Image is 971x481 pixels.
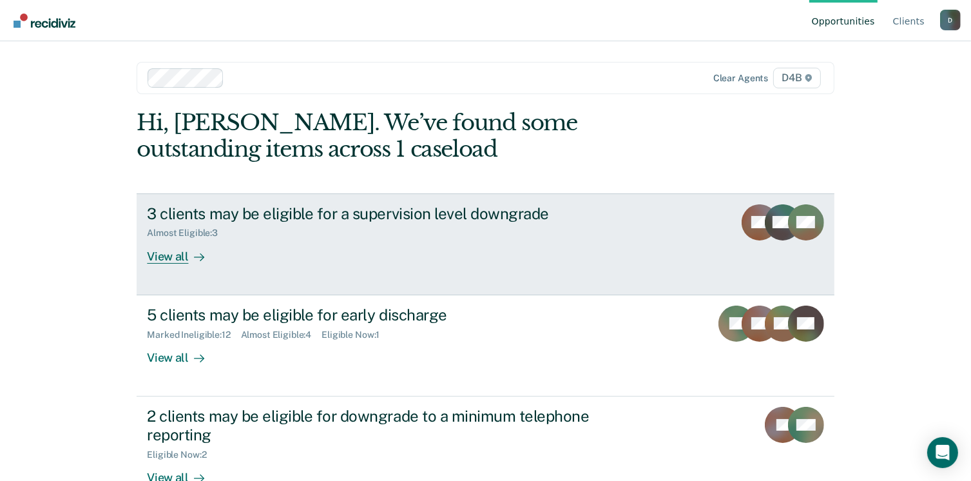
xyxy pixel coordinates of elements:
a: 3 clients may be eligible for a supervision level downgradeAlmost Eligible:3View all [137,193,834,295]
div: D [940,10,961,30]
div: Eligible Now : 1 [322,329,390,340]
div: 5 clients may be eligible for early discharge [147,306,599,324]
img: Recidiviz [14,14,75,28]
div: View all [147,340,219,365]
div: Clear agents [713,73,768,84]
div: Almost Eligible : 4 [241,329,322,340]
a: 5 clients may be eligible for early dischargeMarked Ineligible:12Almost Eligible:4Eligible Now:1V... [137,295,834,397]
div: Almost Eligible : 3 [147,228,228,239]
div: Open Intercom Messenger [927,437,958,468]
div: 2 clients may be eligible for downgrade to a minimum telephone reporting [147,407,599,444]
div: Eligible Now : 2 [147,449,216,460]
div: 3 clients may be eligible for a supervision level downgrade [147,204,599,223]
div: Marked Ineligible : 12 [147,329,240,340]
button: Profile dropdown button [940,10,961,30]
span: D4B [773,68,820,88]
div: View all [147,239,219,264]
div: Hi, [PERSON_NAME]. We’ve found some outstanding items across 1 caseload [137,110,695,162]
